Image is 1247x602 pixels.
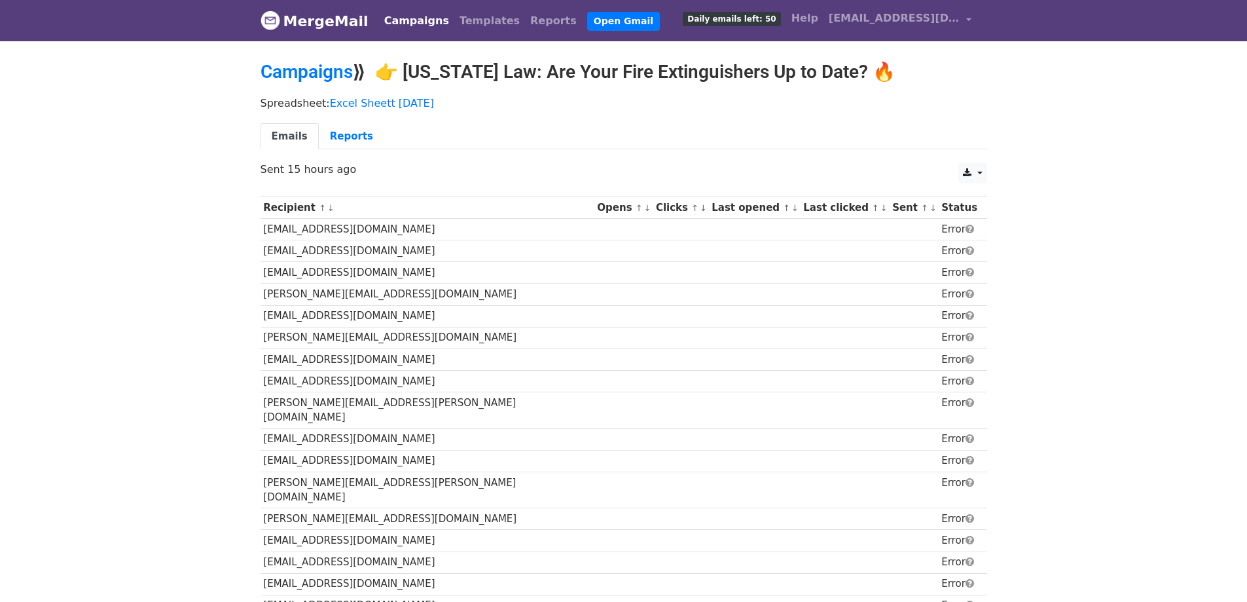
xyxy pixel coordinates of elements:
td: [PERSON_NAME][EMAIL_ADDRESS][PERSON_NAME][DOMAIN_NAME] [261,392,594,428]
td: Error [938,530,980,552]
td: [EMAIL_ADDRESS][DOMAIN_NAME] [261,573,594,595]
h2: ⟫ 👉 [US_STATE] Law: Are Your Fire Extinguishers Up to Date? 🔥 [261,61,987,83]
td: [EMAIL_ADDRESS][DOMAIN_NAME] [261,240,594,262]
th: Recipient [261,197,594,219]
a: Help [786,5,823,31]
a: ↓ [930,203,937,213]
td: [EMAIL_ADDRESS][DOMAIN_NAME] [261,305,594,327]
td: [EMAIL_ADDRESS][DOMAIN_NAME] [261,262,594,284]
td: Error [938,573,980,595]
td: [PERSON_NAME][EMAIL_ADDRESS][DOMAIN_NAME] [261,284,594,305]
td: Error [938,552,980,573]
a: MergeMail [261,7,369,35]
a: ↑ [783,203,790,213]
a: ↑ [921,203,928,213]
td: [PERSON_NAME][EMAIL_ADDRESS][DOMAIN_NAME] [261,508,594,530]
a: Campaigns [379,8,454,34]
td: Error [938,508,980,530]
td: Error [938,370,980,392]
a: Emails [261,123,319,150]
img: MergeMail logo [261,10,280,30]
th: Last clicked [801,197,890,219]
td: Error [938,219,980,240]
td: Error [938,240,980,262]
td: Error [938,348,980,370]
td: Error [938,327,980,348]
span: Daily emails left: 50 [683,12,780,26]
th: Status [938,197,980,219]
td: Error [938,262,980,284]
a: Open Gmail [587,12,660,31]
td: [EMAIL_ADDRESS][DOMAIN_NAME] [261,450,594,472]
a: Templates [454,8,525,34]
td: Error [938,450,980,472]
span: [EMAIL_ADDRESS][DOMAIN_NAME] [829,10,960,26]
th: Last opened [708,197,800,219]
td: [EMAIL_ADDRESS][DOMAIN_NAME] [261,348,594,370]
a: Excel Sheett [DATE] [330,97,434,109]
a: Reports [319,123,384,150]
td: [PERSON_NAME][EMAIL_ADDRESS][DOMAIN_NAME] [261,327,594,348]
a: ↓ [880,203,888,213]
a: [EMAIL_ADDRESS][DOMAIN_NAME] [823,5,977,36]
th: Opens [594,197,653,219]
p: Sent 15 hours ago [261,162,987,176]
a: ↑ [872,203,879,213]
a: ↓ [644,203,651,213]
td: [EMAIL_ADDRESS][DOMAIN_NAME] [261,552,594,573]
a: ↓ [700,203,707,213]
a: ↓ [791,203,799,213]
a: Reports [525,8,582,34]
a: Campaigns [261,61,353,83]
td: Error [938,392,980,428]
th: Clicks [653,197,708,219]
a: ↑ [636,203,643,213]
th: Sent [889,197,938,219]
td: [EMAIL_ADDRESS][DOMAIN_NAME] [261,219,594,240]
a: ↓ [327,203,334,213]
td: [PERSON_NAME][EMAIL_ADDRESS][PERSON_NAME][DOMAIN_NAME] [261,472,594,508]
td: [EMAIL_ADDRESS][DOMAIN_NAME] [261,530,594,552]
td: [EMAIL_ADDRESS][DOMAIN_NAME] [261,428,594,450]
a: Daily emails left: 50 [678,5,786,31]
p: Spreadsheet: [261,96,987,110]
a: ↑ [319,203,326,213]
a: ↑ [691,203,698,213]
td: Error [938,428,980,450]
td: [EMAIL_ADDRESS][DOMAIN_NAME] [261,370,594,392]
td: Error [938,284,980,305]
td: Error [938,305,980,327]
td: Error [938,472,980,508]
